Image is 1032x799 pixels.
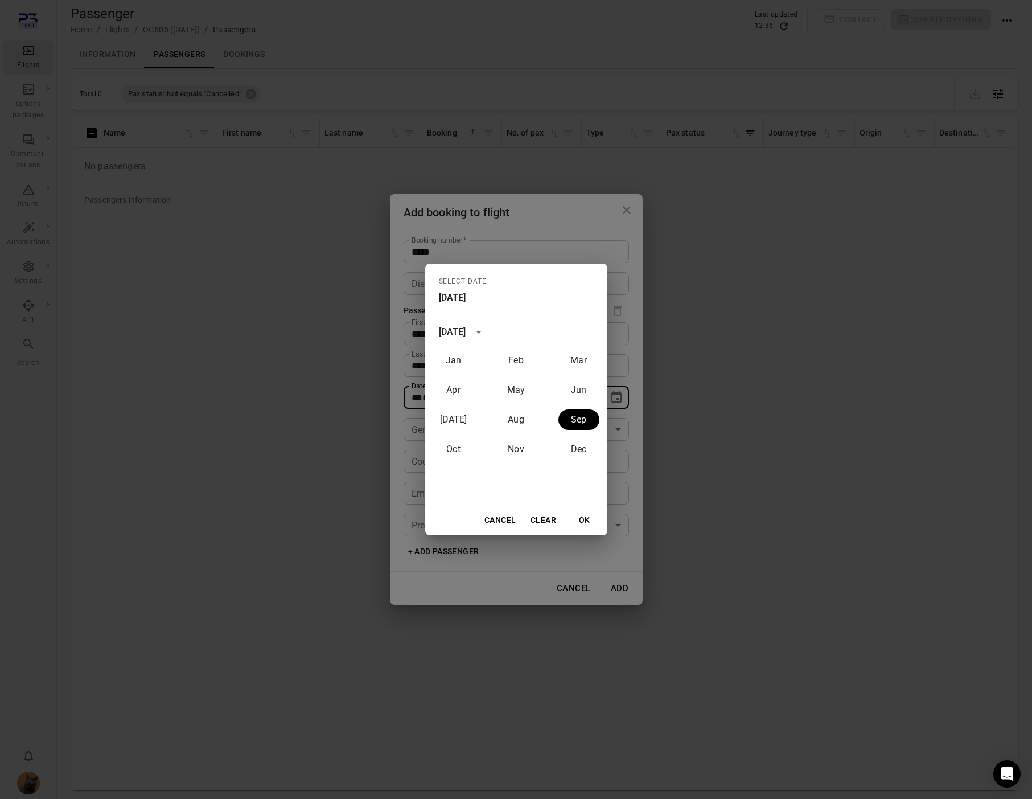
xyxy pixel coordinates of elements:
button: December [558,439,599,460]
button: June [558,380,599,400]
button: May [496,380,537,400]
button: Cancel [480,510,520,531]
button: November [496,439,537,460]
button: OK [566,510,603,531]
button: October [433,439,474,460]
button: Clear [525,510,562,531]
button: January [433,350,474,371]
div: [DATE] [439,325,466,339]
div: Open Intercom Messenger [993,760,1021,788]
button: March [558,350,599,371]
h4: [DATE] [439,291,466,305]
button: July [433,409,474,430]
button: calendar view is open, switch to year view [469,322,488,342]
button: February [496,350,537,371]
button: September [558,409,599,430]
button: August [496,409,537,430]
button: April [433,380,474,400]
span: Select date [439,273,487,291]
